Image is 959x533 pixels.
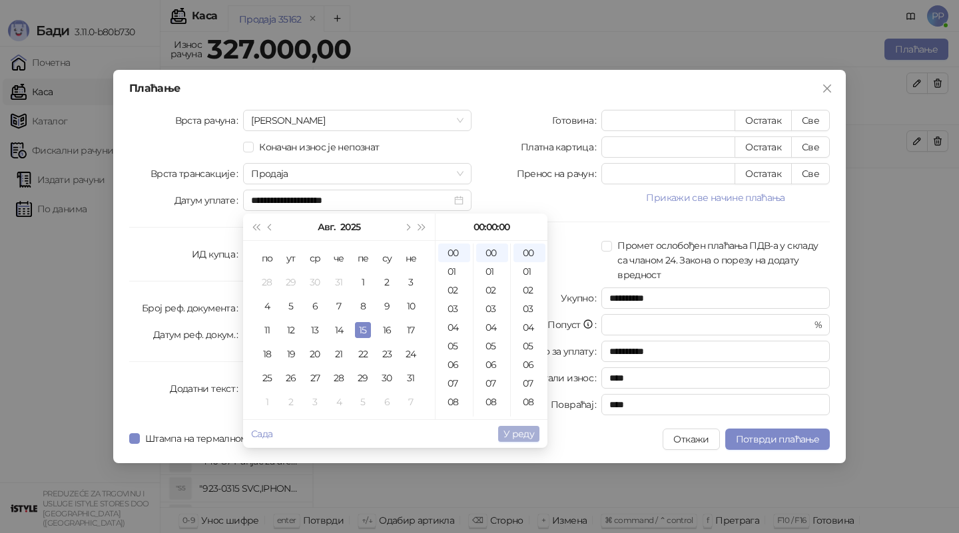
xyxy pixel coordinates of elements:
div: 05 [438,337,470,355]
td: 2025-08-19 [279,342,303,366]
div: 00 [476,244,508,262]
label: ИД купца [192,244,243,265]
div: 2 [379,274,395,290]
div: 5 [283,298,299,314]
div: 9 [379,298,395,314]
div: 11 [259,322,275,338]
td: 2025-08-22 [351,342,375,366]
div: 3 [307,394,323,410]
div: 2 [283,394,299,410]
div: 4 [259,298,275,314]
td: 2025-09-03 [303,390,327,414]
label: Број реф. документа [142,297,243,319]
td: 2025-07-28 [255,270,279,294]
div: 26 [283,370,299,386]
td: 2025-08-25 [255,366,279,390]
button: Следећи месец (PageDown) [400,214,414,240]
div: 02 [438,281,470,299]
th: ср [303,246,327,270]
th: ут [279,246,303,270]
button: Откажи [663,429,719,450]
td: 2025-08-07 [327,294,351,318]
td: 2025-08-27 [303,366,327,390]
div: 02 [513,281,545,299]
div: 6 [379,394,395,410]
div: 10 [403,298,419,314]
div: 28 [331,370,347,386]
div: 05 [476,337,508,355]
div: 23 [379,346,395,362]
td: 2025-08-24 [399,342,423,366]
div: Плаћање [129,83,830,94]
span: Продаја [251,164,464,184]
div: 6 [307,298,323,314]
td: 2025-08-16 [375,318,399,342]
td: 2025-07-30 [303,270,327,294]
div: 00:00:00 [441,214,542,240]
button: У реду [498,426,539,442]
div: 13 [307,322,323,338]
a: Сада [251,428,272,440]
div: 01 [438,262,470,281]
span: Штампа на термалном штампачу [140,431,300,446]
div: 24 [403,346,419,362]
button: Потврди плаћање [725,429,830,450]
div: 07 [513,374,545,393]
td: 2025-08-14 [327,318,351,342]
span: Коначан износ је непознат [254,140,384,154]
div: 02 [476,281,508,299]
div: 00 [513,244,545,262]
td: 2025-08-29 [351,366,375,390]
div: 06 [513,355,545,374]
div: 16 [379,322,395,338]
span: Аванс [251,110,464,130]
div: 7 [331,298,347,314]
div: 01 [513,262,545,281]
span: Промет ослобођен плаћања ПДВ-а у складу са чланом 24. Закона о порезу на додату вредност [612,238,830,282]
div: 1 [259,394,275,410]
button: Close [816,78,838,99]
div: 05 [513,337,545,355]
button: Претходна година (Control + left) [248,214,263,240]
div: 27 [307,370,323,386]
div: 07 [476,374,508,393]
div: 04 [513,318,545,337]
label: Повраћај [551,394,601,415]
div: 28 [259,274,275,290]
div: 29 [283,274,299,290]
td: 2025-09-02 [279,390,303,414]
button: Остатак [735,110,792,131]
div: 04 [438,318,470,337]
th: по [255,246,279,270]
button: Изабери месец [318,214,335,240]
button: Претходни месец (PageUp) [263,214,278,240]
td: 2025-08-15 [351,318,375,342]
button: Изабери годину [340,214,360,240]
td: 2025-08-26 [279,366,303,390]
td: 2025-08-04 [255,294,279,318]
label: Врста трансакције [151,163,244,184]
td: 2025-08-08 [351,294,375,318]
div: 31 [403,370,419,386]
label: Додатни текст [170,378,243,399]
th: пе [351,246,375,270]
div: 3 [403,274,419,290]
div: 22 [355,346,371,362]
span: close [822,83,832,94]
span: Close [816,83,838,94]
div: 21 [331,346,347,362]
td: 2025-08-09 [375,294,399,318]
td: 2025-08-05 [279,294,303,318]
div: 08 [513,393,545,411]
button: Остатак [735,136,792,158]
div: 07 [438,374,470,393]
td: 2025-08-20 [303,342,327,366]
button: Све [791,136,830,158]
td: 2025-09-06 [375,390,399,414]
td: 2025-08-02 [375,270,399,294]
span: У реду [503,428,534,440]
button: Све [791,110,830,131]
label: Платна картица [521,136,601,158]
div: 1 [355,274,371,290]
div: 5 [355,394,371,410]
